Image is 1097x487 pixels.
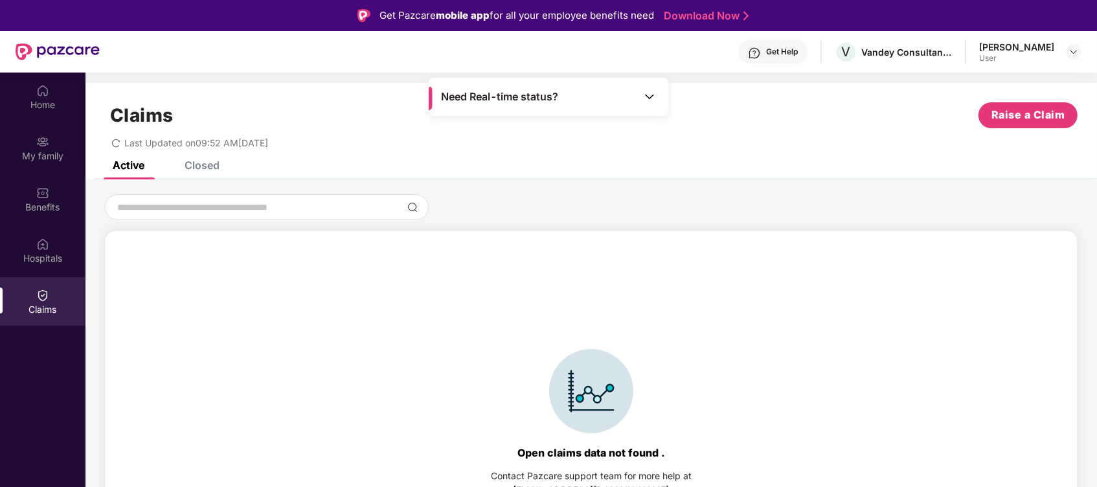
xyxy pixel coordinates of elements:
img: svg+xml;base64,PHN2ZyBpZD0iQ2xhaW0iIHhtbG5zPSJodHRwOi8vd3d3LnczLm9yZy8yMDAwL3N2ZyIgd2lkdGg9IjIwIi... [36,289,49,302]
button: Raise a Claim [978,102,1078,128]
img: svg+xml;base64,PHN2ZyBpZD0iQmVuZWZpdHMiIHhtbG5zPSJodHRwOi8vd3d3LnczLm9yZy8yMDAwL3N2ZyIgd2lkdGg9Ij... [36,187,49,199]
a: Download Now [664,9,745,23]
img: Toggle Icon [643,90,656,103]
div: [PERSON_NAME] [979,41,1054,53]
span: Last Updated on 09:52 AM[DATE] [124,137,268,148]
h1: Claims [110,104,174,126]
strong: mobile app [436,9,490,21]
div: Get Help [766,47,798,57]
img: Logo [357,9,370,22]
div: Vandey Consultancy Services Private limited [861,46,952,58]
div: User [979,53,1054,63]
span: V [842,44,851,60]
img: svg+xml;base64,PHN2ZyBpZD0iSG9tZSIgeG1sbnM9Imh0dHA6Ly93d3cudzMub3JnLzIwMDAvc3ZnIiB3aWR0aD0iMjAiIG... [36,84,49,97]
div: Closed [185,159,220,172]
img: svg+xml;base64,PHN2ZyBpZD0iU2VhcmNoLTMyeDMyIiB4bWxucz0iaHR0cDovL3d3dy53My5vcmcvMjAwMC9zdmciIHdpZH... [407,202,418,212]
div: Get Pazcare for all your employee benefits need [379,8,654,23]
img: Stroke [743,9,749,23]
span: redo [111,137,120,148]
img: svg+xml;base64,PHN2ZyBpZD0iRHJvcGRvd24tMzJ4MzIiIHhtbG5zPSJodHRwOi8vd3d3LnczLm9yZy8yMDAwL3N2ZyIgd2... [1069,47,1079,57]
div: Contact Pazcare support team for more help at [491,469,692,483]
img: svg+xml;base64,PHN2ZyBpZD0iSG9zcGl0YWxzIiB4bWxucz0iaHR0cDovL3d3dy53My5vcmcvMjAwMC9zdmciIHdpZHRoPS... [36,238,49,251]
img: svg+xml;base64,PHN2ZyBpZD0iSWNvbl9DbGFpbSIgZGF0YS1uYW1lPSJJY29uIENsYWltIiB4bWxucz0iaHR0cDovL3d3dy... [549,349,633,433]
span: Need Real-time status? [441,90,558,104]
img: New Pazcare Logo [16,43,100,60]
div: Open claims data not found . [517,446,665,459]
div: Active [113,159,144,172]
span: Raise a Claim [991,107,1065,123]
img: svg+xml;base64,PHN2ZyBpZD0iSGVscC0zMngzMiIgeG1sbnM9Imh0dHA6Ly93d3cudzMub3JnLzIwMDAvc3ZnIiB3aWR0aD... [748,47,761,60]
img: svg+xml;base64,PHN2ZyB3aWR0aD0iMjAiIGhlaWdodD0iMjAiIHZpZXdCb3g9IjAgMCAyMCAyMCIgZmlsbD0ibm9uZSIgeG... [36,135,49,148]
